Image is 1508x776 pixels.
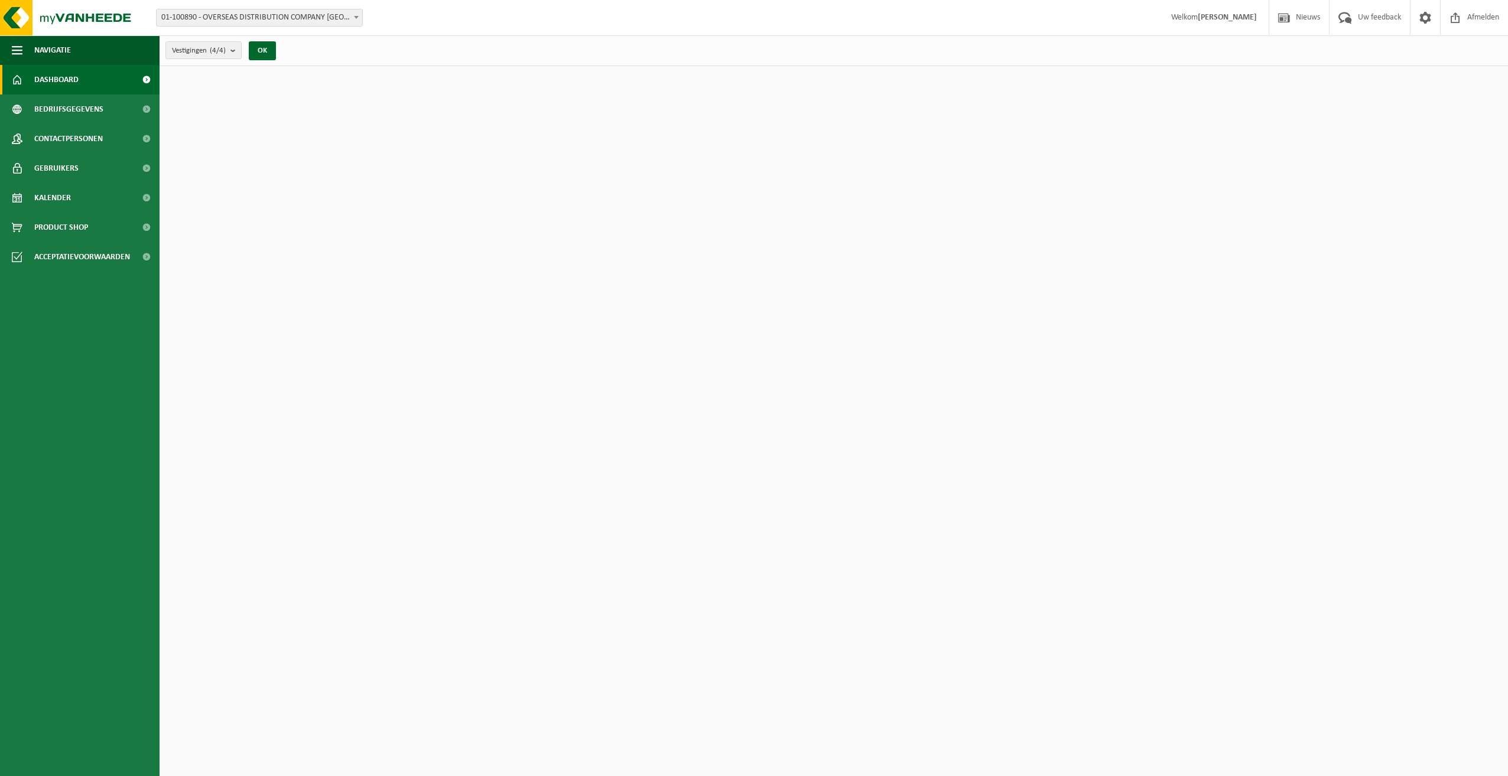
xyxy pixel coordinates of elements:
button: Vestigingen(4/4) [165,41,242,59]
strong: [PERSON_NAME] [1198,13,1257,22]
span: Navigatie [34,35,71,65]
span: Dashboard [34,65,79,94]
span: Product Shop [34,213,88,242]
span: Kalender [34,183,71,213]
span: Bedrijfsgegevens [34,94,103,124]
button: OK [249,41,276,60]
count: (4/4) [210,47,226,54]
span: 01-100890 - OVERSEAS DISTRIBUTION COMPANY NV - ANTWERPEN [156,9,363,27]
span: Acceptatievoorwaarden [34,242,130,272]
span: 01-100890 - OVERSEAS DISTRIBUTION COMPANY NV - ANTWERPEN [157,9,362,26]
span: Gebruikers [34,154,79,183]
span: Contactpersonen [34,124,103,154]
span: Vestigingen [172,42,226,60]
